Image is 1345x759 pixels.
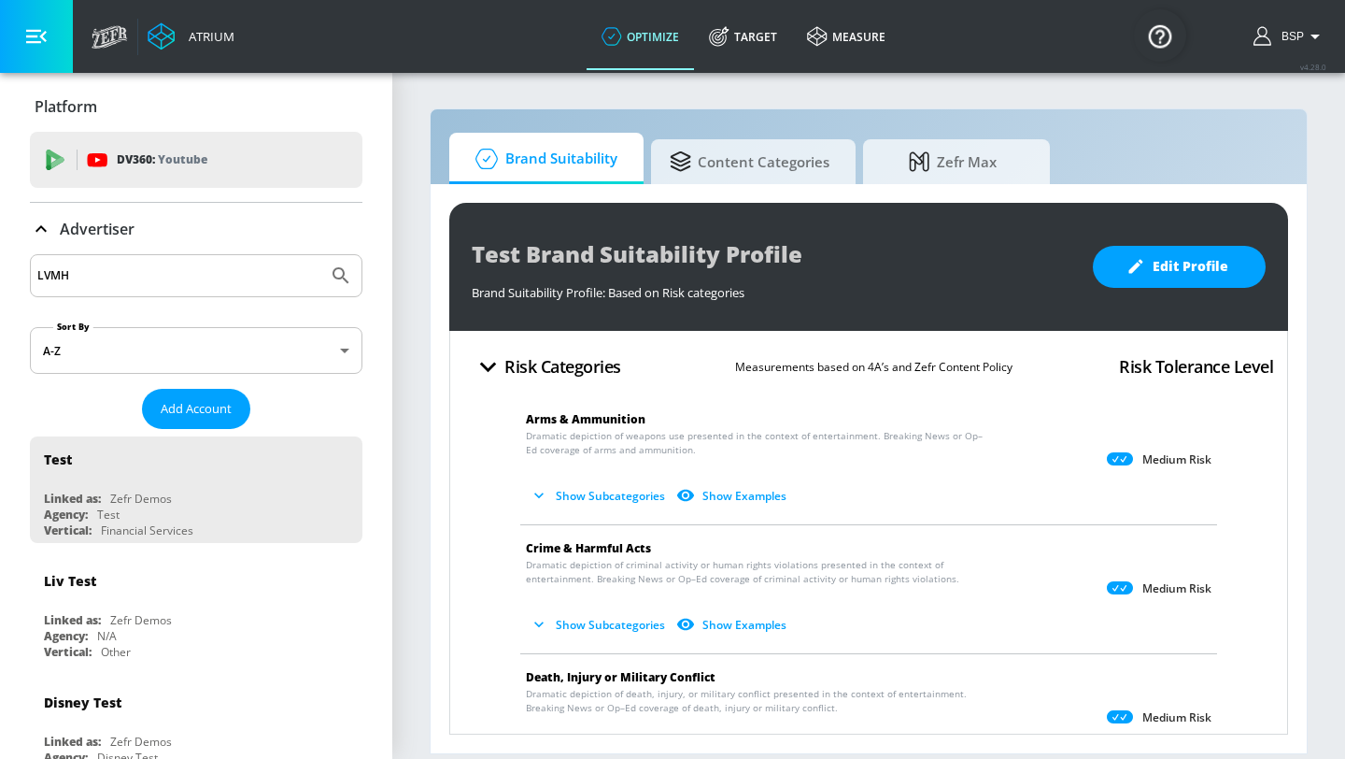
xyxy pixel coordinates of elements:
button: Add Account [142,389,250,429]
span: Dramatic depiction of death, injury, or military conflict presented in the context of entertainme... [526,687,984,715]
div: Linked as: [44,612,101,628]
div: Linked as: [44,491,101,507]
span: Add Account [161,398,232,420]
div: Vertical: [44,644,92,660]
p: Youtube [158,150,207,169]
div: A-Z [30,327,362,374]
div: TestLinked as:Zefr DemosAgency:TestVertical:Financial Services [30,437,362,543]
div: Test [97,507,120,523]
button: Submit Search [320,255,361,296]
div: Advertiser [30,203,362,255]
button: Open Resource Center [1134,9,1186,62]
button: Risk Categories [464,345,629,389]
button: Show Subcategories [526,480,672,511]
div: Linked as: [44,734,101,750]
span: Brand Suitability [468,136,617,181]
a: optimize [587,3,694,70]
div: Agency: [44,507,88,523]
p: Advertiser [60,219,134,239]
div: Financial Services [101,523,193,538]
p: Medium Risk [1142,452,1211,467]
span: Arms & Ammunition [526,411,645,427]
p: Medium Risk [1142,710,1211,725]
div: Brand Suitability Profile: Based on Risk categories [472,275,1074,301]
button: Show Subcategories [526,609,672,640]
input: Search by name [37,264,320,288]
div: DV360: Youtube [30,132,362,188]
span: Dramatic depiction of criminal activity or human rights violations presented in the context of en... [526,558,984,586]
div: Liv Test [44,572,96,590]
div: Liv TestLinked as:Zefr DemosAgency:N/AVertical:Other [30,558,362,665]
button: BSP [1253,25,1326,48]
p: DV360: [117,150,207,170]
div: Platform [30,80,362,133]
div: Zefr Demos [110,734,172,750]
div: Zefr Demos [110,612,172,628]
div: Test [44,451,72,468]
h4: Risk Categories [504,353,621,379]
button: Show Examples [672,609,794,640]
a: measure [792,3,900,70]
span: Death, Injury or Military Conflict [526,669,715,685]
span: Zefr Max [882,139,1024,184]
label: Sort By [53,321,93,333]
h4: Risk Tolerance Level [1119,353,1273,379]
a: Atrium [148,22,234,50]
p: Measurements based on 4A’s and Zefr Content Policy [735,357,1012,377]
p: Platform [35,96,97,117]
span: Dramatic depiction of weapons use presented in the context of entertainment. Breaking News or Op–... [526,429,984,457]
span: Edit Profile [1130,255,1228,279]
button: Show Examples [672,480,794,511]
div: N/A [97,628,117,644]
div: Agency: [44,628,88,644]
div: Disney Test [44,694,121,711]
div: Atrium [181,28,234,45]
p: Medium Risk [1142,581,1211,596]
div: Zefr Demos [110,491,172,507]
span: Content Categories [670,139,829,184]
span: Crime & Harmful Acts [526,540,651,556]
div: Vertical: [44,523,92,538]
a: Target [694,3,792,70]
button: Edit Profile [1093,246,1266,288]
span: v 4.28.0 [1300,62,1326,72]
span: login as: bsp_linking@zefr.com [1274,30,1304,43]
div: Other [101,644,131,660]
